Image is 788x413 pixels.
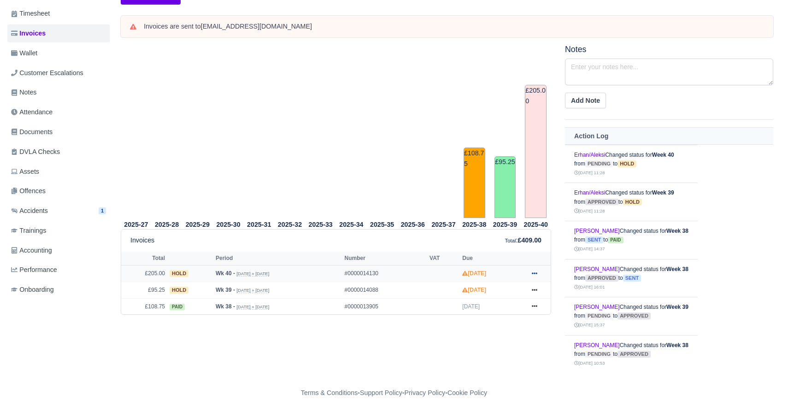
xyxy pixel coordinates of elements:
span: sent [623,275,641,282]
button: Add Note [565,93,606,108]
a: Terms & Conditions [301,389,358,396]
span: paid [170,304,185,310]
span: Attendance [11,107,53,118]
strong: Week 39 [652,189,674,196]
th: 2025-36 [397,218,428,230]
h6: Invoices [130,236,154,244]
td: Changed status for from to [565,145,698,183]
span: Performance [11,265,57,275]
span: Accidents [11,206,48,216]
a: [PERSON_NAME] [574,228,620,234]
span: Offences [11,186,46,196]
span: hold [623,199,642,206]
a: Accidents 1 [7,202,110,220]
th: 2025-39 [490,218,521,230]
td: Changed status for from to [565,221,698,259]
td: Changed status for from to [565,183,698,221]
span: approved [617,313,651,319]
small: [DATE] 15:37 [574,322,605,327]
strong: Wk 38 - [216,303,235,310]
a: Erhan/Aleksi [574,189,605,196]
span: 1 [99,207,106,214]
span: hold [170,270,188,277]
span: Timesheet [11,8,50,19]
strong: [DATE] [462,270,486,277]
span: Invoices [11,28,46,39]
a: Trainings [7,222,110,240]
a: Attendance [7,103,110,121]
a: Documents [7,123,110,141]
th: 2025-35 [367,218,398,230]
a: Erhan/Aleksi [574,152,605,158]
div: Invoices are sent to [144,22,764,31]
th: 2025-32 [275,218,306,230]
th: 2025-37 [428,218,459,230]
td: £205.00 [121,265,167,282]
span: sent [585,236,603,243]
a: Support Policy [360,389,402,396]
th: VAT [427,252,460,265]
th: Total [121,252,167,265]
th: 2025-28 [152,218,182,230]
a: Offences [7,182,110,200]
a: Wallet [7,44,110,62]
a: [PERSON_NAME] [574,342,620,348]
span: pending [585,351,613,358]
span: Documents [11,127,53,137]
a: Invoices [7,24,110,42]
a: [PERSON_NAME] [574,304,620,310]
strong: [EMAIL_ADDRESS][DOMAIN_NAME] [201,23,312,30]
span: Customer Escalations [11,68,83,78]
a: Accounting [7,242,110,260]
td: Changed status for from to [565,335,698,373]
strong: [DATE] [462,287,486,293]
td: £205.00 [525,85,547,218]
small: [DATE] 14:37 [574,246,605,251]
strong: Week 38 [666,266,688,272]
a: Timesheet [7,5,110,23]
strong: Week 38 [666,228,688,234]
span: DVLA Checks [11,147,60,157]
a: Privacy Policy [405,389,446,396]
td: Changed status for from to [565,259,698,297]
small: [DATE] » [DATE] [236,304,269,310]
strong: Wk 39 - [216,287,235,293]
span: Assets [11,166,39,177]
span: approved [585,199,618,206]
td: £108.75 [464,147,485,218]
small: Total [505,238,516,243]
a: Performance [7,261,110,279]
a: [PERSON_NAME] [574,266,620,272]
td: £95.25 [494,156,516,218]
th: Action Log [565,128,773,145]
iframe: Chat Widget [742,369,788,413]
small: [DATE] 11:28 [574,170,605,175]
span: hold [617,160,636,167]
span: Notes [11,87,36,98]
span: hold [170,287,188,294]
small: [DATE] 16:01 [574,284,605,289]
strong: Week 39 [666,304,688,310]
th: 2025-29 [182,218,213,230]
h5: Notes [565,45,773,54]
td: #0000014088 [342,282,427,299]
div: : [505,235,541,246]
span: Trainings [11,225,46,236]
span: pending [585,313,613,319]
span: paid [608,237,623,243]
strong: Wk 40 - [216,270,235,277]
th: 2025-27 [121,218,152,230]
small: [DATE] » [DATE] [236,288,269,293]
td: Changed status for from to [565,297,698,336]
strong: Week 38 [666,342,688,348]
a: DVLA Checks [7,143,110,161]
a: Notes [7,83,110,101]
a: Cookie Policy [447,389,487,396]
th: 2025-30 [213,218,244,230]
span: Wallet [11,48,37,59]
small: [DATE] 10:53 [574,360,605,366]
th: 2025-38 [459,218,490,230]
span: Accounting [11,245,52,256]
th: Period [213,252,342,265]
span: approved [585,275,618,282]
